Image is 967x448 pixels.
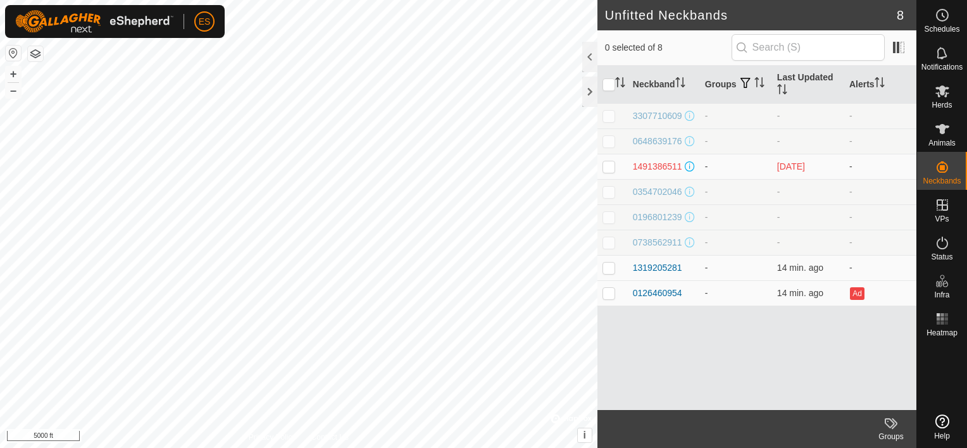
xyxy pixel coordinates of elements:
td: - [700,179,772,204]
a: Privacy Policy [249,432,296,443]
span: Sep 2, 2025, 4:52 PM [777,263,823,273]
a: Help [917,409,967,445]
div: 0738562911 [633,236,682,249]
p-sorticon: Activate to sort [777,86,787,96]
span: Animals [928,139,956,147]
td: - [844,103,916,128]
button: Ad [850,287,864,300]
div: 1491386511 [633,160,682,173]
th: Neckband [628,66,700,104]
td: - [700,103,772,128]
button: Map Layers [28,46,43,61]
span: i [583,430,586,440]
div: Groups [866,431,916,442]
td: - [844,179,916,204]
p-sorticon: Activate to sort [615,79,625,89]
span: - [777,136,780,146]
th: Alerts [844,66,916,104]
span: Infra [934,291,949,299]
td: - [700,204,772,230]
button: Reset Map [6,46,21,61]
div: 3307710609 [633,109,682,123]
img: Gallagher Logo [15,10,173,33]
td: - [700,154,772,179]
span: Status [931,253,952,261]
td: - [844,154,916,179]
span: 8 [897,6,904,25]
th: Groups [700,66,772,104]
input: Search (S) [732,34,885,61]
span: - [777,187,780,197]
span: ES [199,15,211,28]
span: Notifications [921,63,963,71]
span: Aug 23, 2025, 12:21 PM [777,161,805,171]
td: - [844,230,916,255]
a: Contact Us [311,432,349,443]
td: - [700,230,772,255]
td: - [700,280,772,306]
div: 0126460954 [633,287,682,300]
span: VPs [935,215,949,223]
button: – [6,83,21,98]
td: - [700,128,772,154]
td: - [844,255,916,280]
p-sorticon: Activate to sort [754,79,764,89]
span: Sep 2, 2025, 4:52 PM [777,288,823,298]
p-sorticon: Activate to sort [675,79,685,89]
span: Herds [932,101,952,109]
div: 0196801239 [633,211,682,224]
div: 0354702046 [633,185,682,199]
span: - [777,237,780,247]
th: Last Updated [772,66,844,104]
span: Help [934,432,950,440]
span: - [777,111,780,121]
div: 0648639176 [633,135,682,148]
button: + [6,66,21,82]
span: - [777,212,780,222]
div: 1319205281 [633,261,682,275]
span: Neckbands [923,177,961,185]
td: - [844,204,916,230]
p-sorticon: Activate to sort [875,79,885,89]
span: Schedules [924,25,959,33]
td: - [700,255,772,280]
h2: Unfitted Neckbands [605,8,897,23]
button: i [578,428,592,442]
td: - [844,128,916,154]
span: Heatmap [926,329,958,337]
span: 0 selected of 8 [605,41,732,54]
